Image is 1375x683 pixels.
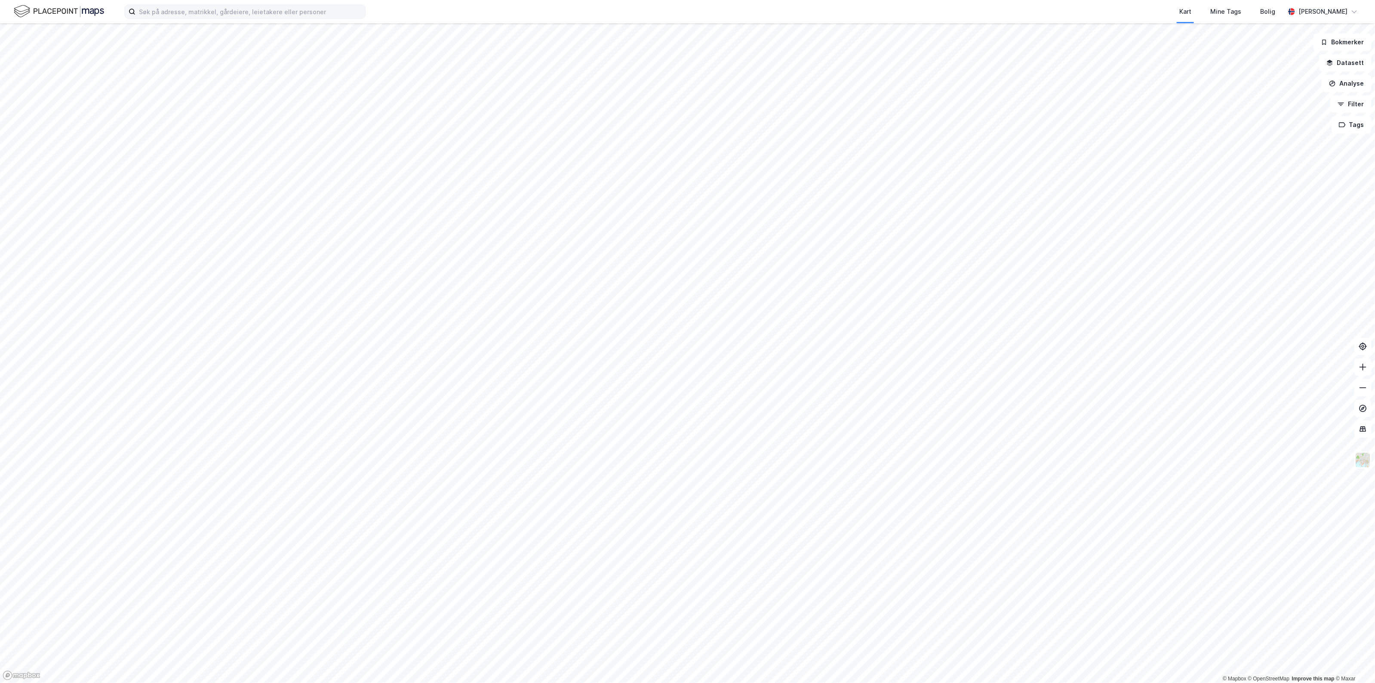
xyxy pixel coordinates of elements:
[1292,676,1335,682] a: Improve this map
[1322,75,1372,92] button: Analyse
[1298,6,1347,17] div: [PERSON_NAME]
[1319,54,1372,71] button: Datasett
[1313,34,1372,51] button: Bokmerker
[14,4,104,19] img: logo.f888ab2527a4732fd821a326f86c7f29.svg
[1332,116,1372,133] button: Tags
[1223,676,1246,682] a: Mapbox
[1179,6,1191,17] div: Kart
[1330,96,1372,113] button: Filter
[1210,6,1241,17] div: Mine Tags
[1332,642,1375,683] iframe: Chat Widget
[1248,676,1290,682] a: OpenStreetMap
[1260,6,1275,17] div: Bolig
[135,5,365,18] input: Søk på adresse, matrikkel, gårdeiere, leietakere eller personer
[3,671,40,680] a: Mapbox homepage
[1355,452,1371,468] img: Z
